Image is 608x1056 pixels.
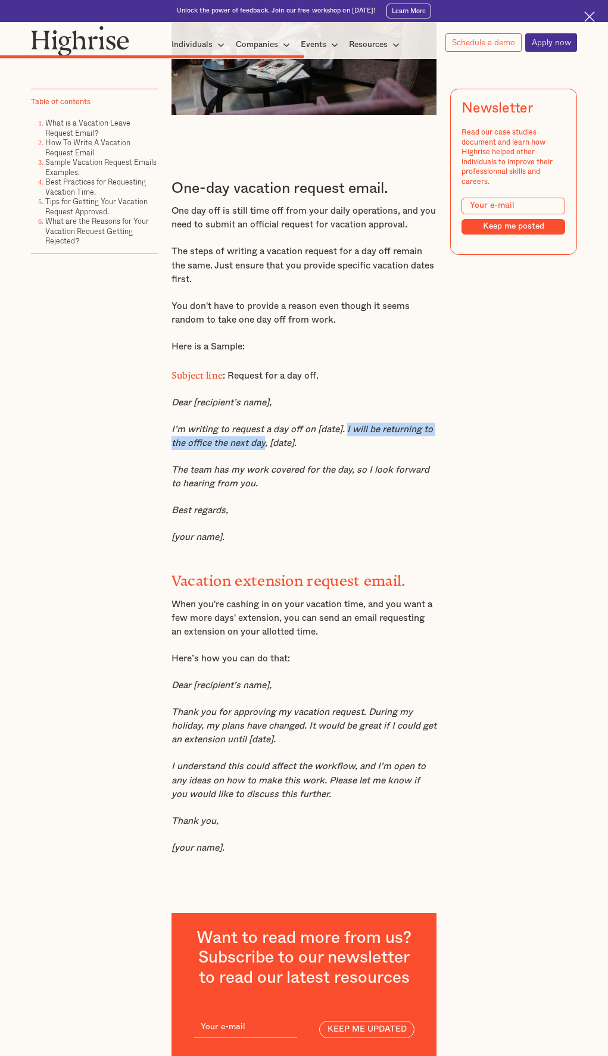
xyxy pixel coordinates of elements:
[172,367,437,383] p: : Request for a day off.
[349,38,403,52] div: Resources
[172,506,228,515] em: Best regards,
[172,370,223,376] strong: Subject line
[525,33,578,52] a: Apply now
[236,38,278,52] div: Companies
[236,38,294,52] div: Companies
[45,157,157,178] a: Sample Vacation Request Emails Examples.
[172,762,426,799] em: I understand this could affect the workflow, and I’m open to any ideas on how to make this work. ...
[172,465,429,488] em: The team has my work covered for the day, so I look forward to hearing from you.
[194,1016,414,1038] form: current-ascender-article-subscribe-form
[462,218,566,234] input: Keep me posted
[301,38,326,52] div: Events
[172,38,213,52] div: Individuals
[172,843,225,852] em: [your name].
[301,38,342,52] div: Events
[172,179,437,198] h3: One-day vacation request email.
[172,598,437,639] p: When you're cashing in on your vacation time, and you want a few more days' extension, you can se...
[194,1016,297,1038] input: Your e-mail
[584,11,595,23] img: Cross icon
[172,425,433,448] em: I’m writing to request a day off on [date]. I will be returning to the office the next day, [date].
[45,176,146,198] a: Best Practices for Requesting Vacation Time.
[172,340,437,354] p: Here is a Sample:
[177,7,376,15] div: Unlock the power of feedback. Join our free workshop on [DATE]!
[45,196,148,217] a: Tips for Getting Your Vacation Request Approved.
[349,38,388,52] div: Resources
[462,100,534,116] div: Newsletter
[172,204,437,232] p: One day off is still time off from your daily operations, and you need to submit an official requ...
[172,533,225,542] em: [your name].
[172,868,437,882] p: ‍
[45,117,130,139] a: What is a Vacation Leave Request Email?
[172,572,406,582] strong: Vacation extension request email.
[172,817,219,826] em: Thank you,
[172,299,437,327] p: You don't have to provide a reason even though it seems random to take one day off from work.
[45,215,149,246] a: What are the Reasons for Your Vacation Request Getting Rejected?
[194,928,414,988] h3: Want to read more from us? Subscribe to our newsletter to read our latest resources
[462,198,566,235] form: Modal Form
[172,398,272,407] em: Dear [recipient’s name],
[172,652,437,666] p: Here’s how you can do that:
[462,127,566,186] div: Read our case studies document and learn how Highrise helped other individuals to improve their p...
[386,4,431,18] a: Learn More
[445,33,522,52] a: Schedule a demo
[172,681,272,690] em: Dear [recipient’s name],
[31,26,130,55] img: Highrise logo
[172,245,437,286] p: The steps of writing a vacation request for a day off remain the same. Just ensure that you provi...
[172,708,436,745] em: Thank you for approving my vacation request. During my holiday, my plans have changed. It would b...
[45,137,130,158] a: How To Write A Vacation Request Email
[319,1021,414,1039] input: KEEP ME UPDATED
[31,96,91,107] div: Table of contents
[462,198,566,214] input: Your e-mail
[172,38,228,52] div: Individuals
